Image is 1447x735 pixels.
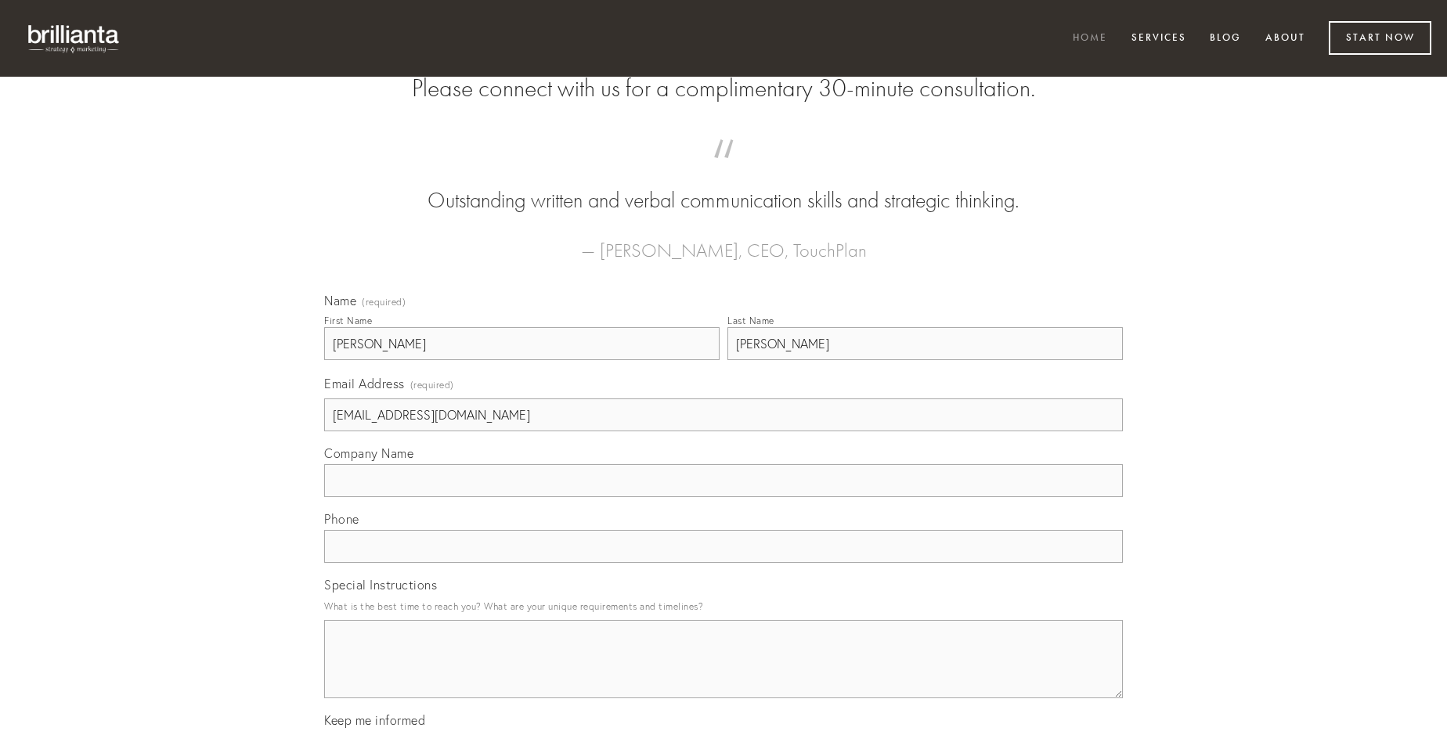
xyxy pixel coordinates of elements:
[1255,26,1315,52] a: About
[324,712,425,728] span: Keep me informed
[349,155,1098,216] blockquote: Outstanding written and verbal communication skills and strategic thinking.
[324,596,1123,617] p: What is the best time to reach you? What are your unique requirements and timelines?
[362,297,406,307] span: (required)
[727,315,774,326] div: Last Name
[324,445,413,461] span: Company Name
[16,16,133,61] img: brillianta - research, strategy, marketing
[349,155,1098,186] span: “
[1063,26,1117,52] a: Home
[324,577,437,593] span: Special Instructions
[324,511,359,527] span: Phone
[1200,26,1251,52] a: Blog
[324,293,356,308] span: Name
[324,315,372,326] div: First Name
[349,216,1098,266] figcaption: — [PERSON_NAME], CEO, TouchPlan
[410,374,454,395] span: (required)
[324,376,405,391] span: Email Address
[1329,21,1431,55] a: Start Now
[1121,26,1196,52] a: Services
[324,74,1123,103] h2: Please connect with us for a complimentary 30-minute consultation.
